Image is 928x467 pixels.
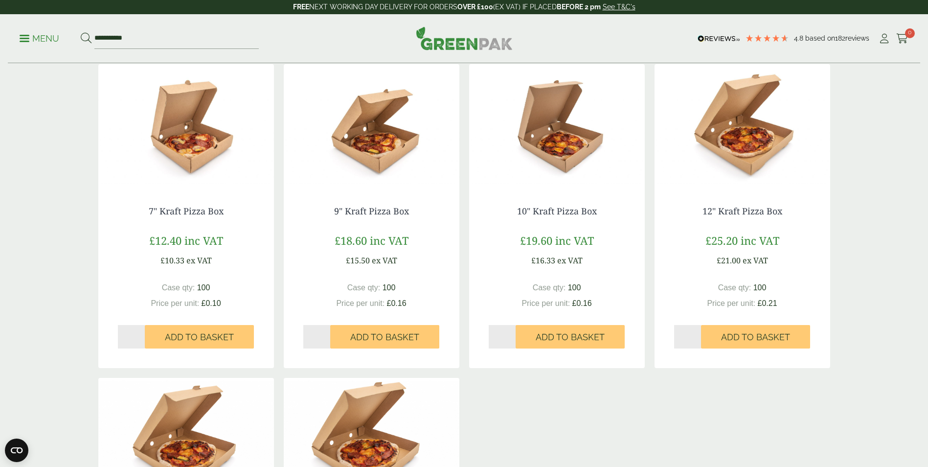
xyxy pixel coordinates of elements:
[721,332,790,343] span: Add to Basket
[350,332,419,343] span: Add to Basket
[149,205,224,217] a: 7" Kraft Pizza Box
[536,332,605,343] span: Add to Basket
[655,64,830,187] img: 12.5
[335,233,367,248] span: £18.60
[469,64,645,187] img: 10.5
[717,255,741,266] span: £21.00
[603,3,635,11] a: See T&C's
[202,299,221,307] span: £0.10
[743,255,768,266] span: ex VAT
[520,233,552,248] span: £19.60
[457,3,493,11] strong: OVER £100
[533,283,566,292] span: Case qty:
[20,33,59,43] a: Menu
[557,3,601,11] strong: BEFORE 2 pm
[186,255,212,266] span: ex VAT
[284,64,459,187] img: 9.5
[517,205,597,217] a: 10" Kraft Pizza Box
[753,283,767,292] span: 100
[334,205,409,217] a: 9" Kraft Pizza Box
[416,26,513,50] img: GreenPak Supplies
[151,299,199,307] span: Price per unit:
[805,34,835,42] span: Based on
[197,283,210,292] span: 100
[516,325,625,349] button: Add to Basket
[701,325,810,349] button: Add to Basket
[149,233,181,248] span: £12.40
[705,233,738,248] span: £25.20
[741,233,779,248] span: inc VAT
[165,332,234,343] span: Add to Basket
[145,325,254,349] button: Add to Basket
[557,255,583,266] span: ex VAT
[293,3,309,11] strong: FREE
[758,299,777,307] span: £0.21
[845,34,869,42] span: reviews
[698,35,740,42] img: REVIEWS.io
[555,233,594,248] span: inc VAT
[162,283,195,292] span: Case qty:
[383,283,396,292] span: 100
[707,299,755,307] span: Price per unit:
[531,255,555,266] span: £16.33
[5,439,28,462] button: Open CMP widget
[878,34,890,44] i: My Account
[372,255,397,266] span: ex VAT
[745,34,789,43] div: 4.79 Stars
[794,34,805,42] span: 4.8
[346,255,370,266] span: £15.50
[572,299,592,307] span: £0.16
[905,28,915,38] span: 0
[347,283,381,292] span: Case qty:
[160,255,184,266] span: £10.33
[568,283,581,292] span: 100
[184,233,223,248] span: inc VAT
[370,233,408,248] span: inc VAT
[896,34,908,44] i: Cart
[336,299,385,307] span: Price per unit:
[896,31,908,46] a: 0
[702,205,782,217] a: 12" Kraft Pizza Box
[20,33,59,45] p: Menu
[330,325,439,349] button: Add to Basket
[521,299,570,307] span: Price per unit:
[835,34,845,42] span: 182
[387,299,407,307] span: £0.16
[98,64,274,187] img: 7.5
[718,283,751,292] span: Case qty:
